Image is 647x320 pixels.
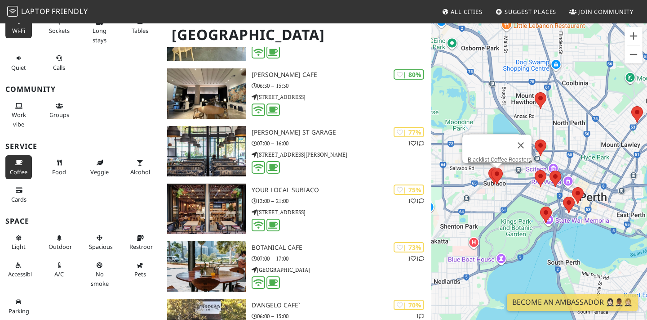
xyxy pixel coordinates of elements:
[578,8,634,16] span: Join Community
[134,270,146,278] span: Pet friendly
[11,63,26,72] span: Quiet
[7,6,18,17] img: LaptopFriendly
[394,127,424,137] div: | 77%
[90,168,109,176] span: Veggie
[127,258,153,282] button: Pets
[86,258,113,291] button: No smoke
[492,4,560,20] a: Suggest Places
[49,27,70,35] span: Power sockets
[5,183,32,207] button: Cards
[86,14,113,47] button: Long stays
[127,14,153,38] button: Tables
[468,156,532,163] a: Blacklist Coffee Roasters
[5,294,32,318] button: Parking
[5,85,156,94] h3: Community
[5,230,32,254] button: Light
[252,186,431,194] h3: Your Local Subiaco
[252,244,431,252] h3: Botanical Cafe
[49,111,69,119] span: Group tables
[49,243,72,251] span: Outdoor area
[8,270,35,278] span: Accessible
[7,4,88,20] a: LaptopFriendly LaptopFriendly
[162,126,431,176] a: Gordon St Garage | 77% 11 [PERSON_NAME] St Garage 07:00 – 16:00 [STREET_ADDRESS][PERSON_NAME]
[91,270,109,287] span: Smoke free
[21,6,50,16] span: Laptop
[12,243,26,251] span: Natural light
[167,184,246,234] img: Your Local Subiaco
[5,99,32,131] button: Work vibe
[252,254,431,263] p: 07:00 – 17:00
[46,51,72,75] button: Calls
[5,217,156,225] h3: Space
[127,230,153,254] button: Restroom
[507,294,638,311] a: Become an Ambassador 🤵🏻‍♀️🤵🏾‍♂️🤵🏼‍♀️
[12,111,26,128] span: People working
[408,197,424,205] p: 1 1
[129,243,156,251] span: Restroom
[10,168,27,176] span: Coffee
[86,230,113,254] button: Spacious
[164,23,430,47] h1: [GEOGRAPHIC_DATA]
[167,68,246,119] img: Hemingway Cafe
[52,168,66,176] span: Food
[167,126,246,176] img: Gordon St Garage
[252,197,431,205] p: 12:00 – 21:00
[510,135,532,156] button: Close
[252,71,431,79] h3: [PERSON_NAME] Cafe
[130,168,150,176] span: Alcohol
[451,8,483,16] span: All Cities
[127,155,153,179] button: Alcohol
[86,155,113,179] button: Veggie
[162,68,431,119] a: Hemingway Cafe | 80% [PERSON_NAME] Cafe 06:30 – 15:30 [STREET_ADDRESS]
[625,45,643,63] button: Zoom out
[46,258,72,282] button: A/C
[394,69,424,80] div: | 80%
[252,129,431,136] h3: [PERSON_NAME] St Garage
[5,155,32,179] button: Coffee
[12,27,25,35] span: Stable Wi-Fi
[252,150,431,159] p: [STREET_ADDRESS][PERSON_NAME]
[252,266,431,274] p: [GEOGRAPHIC_DATA]
[46,14,72,38] button: Sockets
[132,27,148,35] span: Work-friendly tables
[5,258,32,282] button: Accessible
[162,241,431,292] a: Botanical Cafe | 73% 11 Botanical Cafe 07:00 – 17:00 [GEOGRAPHIC_DATA]
[93,27,106,44] span: Long stays
[9,307,29,315] span: Parking
[252,208,431,216] p: [STREET_ADDRESS]
[5,14,32,38] button: Wi-Fi
[53,63,65,72] span: Video/audio calls
[625,27,643,45] button: Zoom in
[505,8,557,16] span: Suggest Places
[46,230,72,254] button: Outdoor
[566,4,637,20] a: Join Community
[394,300,424,310] div: | 70%
[438,4,486,20] a: All Cities
[5,51,32,75] button: Quiet
[252,139,431,148] p: 07:00 – 16:00
[162,184,431,234] a: Your Local Subiaco | 75% 11 Your Local Subiaco 12:00 – 21:00 [STREET_ADDRESS]
[52,6,88,16] span: Friendly
[408,254,424,263] p: 1 1
[54,270,64,278] span: Air conditioned
[252,93,431,101] p: [STREET_ADDRESS]
[5,142,156,151] h3: Service
[89,243,113,251] span: Spacious
[408,139,424,148] p: 1 1
[11,195,27,203] span: Credit cards
[394,242,424,252] div: | 73%
[394,185,424,195] div: | 75%
[252,81,431,90] p: 06:30 – 15:30
[167,241,246,292] img: Botanical Cafe
[46,99,72,122] button: Groups
[46,155,72,179] button: Food
[252,302,431,309] h3: D'Angelo Cafe`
